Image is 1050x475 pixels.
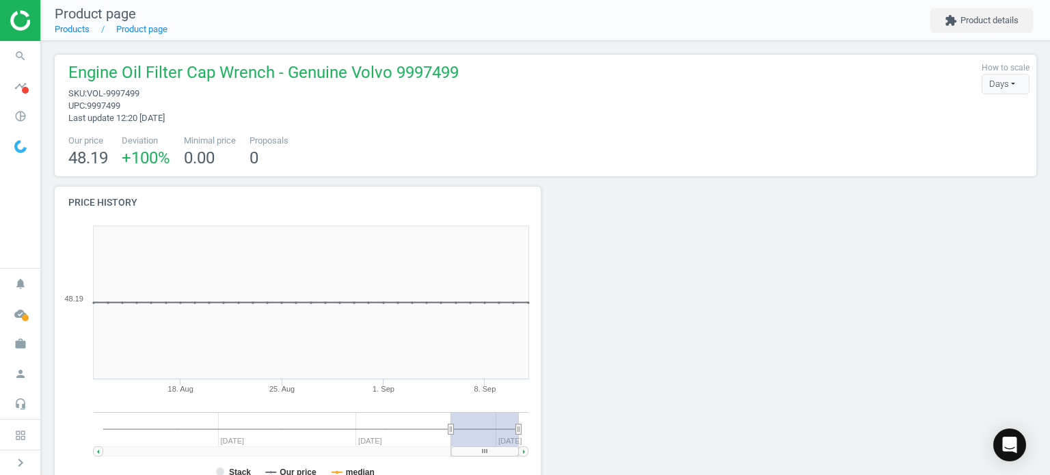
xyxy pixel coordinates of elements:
[373,385,394,393] tspan: 1. Sep
[8,391,33,417] i: headset_mic
[993,429,1026,461] div: Open Intercom Messenger
[474,385,496,393] tspan: 8. Sep
[8,103,33,129] i: pie_chart_outlined
[8,361,33,387] i: person
[168,385,193,393] tspan: 18. Aug
[68,62,459,87] span: Engine Oil Filter Cap Wrench - Genuine Volvo 9997499
[87,88,139,98] span: VOL-9997499
[498,437,522,445] tspan: [DATE]
[122,148,170,167] span: +100 %
[8,73,33,99] i: timeline
[8,43,33,69] i: search
[982,74,1029,94] div: Days
[68,113,165,123] span: Last update 12:20 [DATE]
[3,454,38,472] button: chevron_right
[184,135,236,147] span: Minimal price
[930,8,1033,33] button: extensionProduct details
[68,100,87,111] span: upc :
[14,140,27,153] img: wGWNvw8QSZomAAAAABJRU5ErkJggg==
[64,295,83,303] text: 48.19
[269,385,295,393] tspan: 25. Aug
[68,88,87,98] span: sku :
[55,24,90,34] a: Products
[8,331,33,357] i: work
[982,62,1029,74] label: How to scale
[122,135,170,147] span: Deviation
[87,100,120,111] span: 9997499
[12,454,29,471] i: chevron_right
[8,271,33,297] i: notifications
[250,135,288,147] span: Proposals
[55,5,136,22] span: Product page
[250,148,258,167] span: 0
[68,148,108,167] span: 48.19
[10,10,107,31] img: ajHJNr6hYgQAAAAASUVORK5CYII=
[116,24,167,34] a: Product page
[8,301,33,327] i: cloud_done
[68,135,108,147] span: Our price
[184,148,215,167] span: 0.00
[945,14,957,27] i: extension
[55,187,541,219] h4: Price history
